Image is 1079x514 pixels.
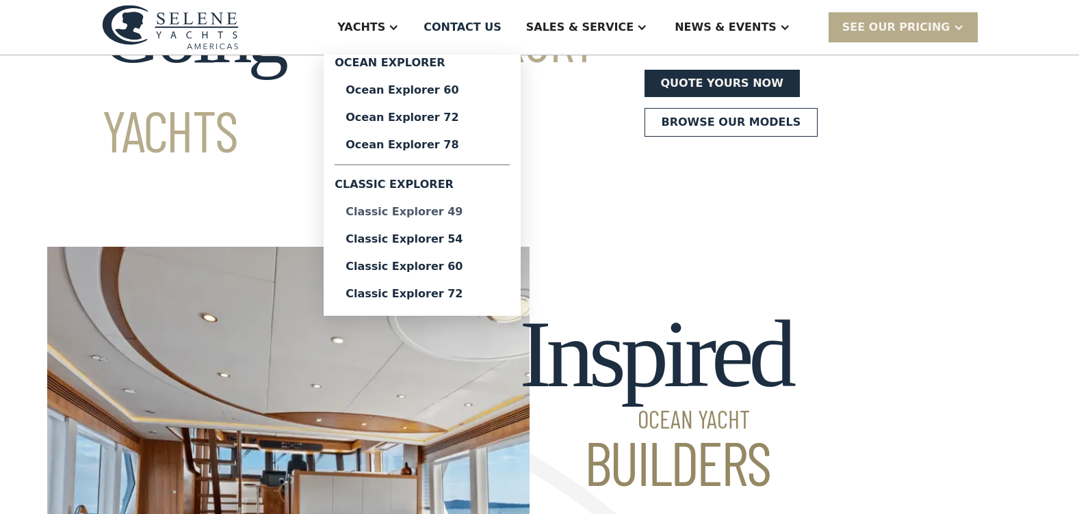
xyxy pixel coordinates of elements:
div: Classic Explorer [335,171,510,198]
a: Ocean Explorer 60 [335,77,510,104]
div: Ocean Explorer [335,55,510,77]
div: News & EVENTS [675,19,777,36]
h2: Inspired [519,301,791,493]
div: Ocean Explorer 60 [346,85,499,96]
div: Classic Explorer 60 [346,261,499,272]
img: logo [102,5,239,49]
div: Ocean Explorer 78 [346,139,499,150]
a: Ocean Explorer 78 [335,131,510,159]
div: Contact US [424,19,502,36]
span: Builders [519,431,791,493]
a: Quote yours now [645,70,800,97]
div: SEE Our Pricing [829,12,978,42]
div: Ocean Explorer 72 [346,112,499,123]
div: Classic Explorer 72 [346,288,499,299]
div: Yachts [337,19,385,36]
a: Browse our models [645,108,818,137]
a: Classic Explorer 54 [335,226,510,253]
div: Classic Explorer 49 [346,206,499,217]
div: Sales & Service [526,19,634,36]
a: Classic Explorer 60 [335,253,510,280]
nav: Yachts [324,55,521,316]
a: Classic Explorer 49 [335,198,510,226]
a: Classic Explorer 72 [335,280,510,308]
a: Ocean Explorer 72 [335,104,510,131]
div: SEE Our Pricing [842,19,950,36]
div: Classic Explorer 54 [346,234,499,245]
span: Ocean Yacht [519,407,791,431]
